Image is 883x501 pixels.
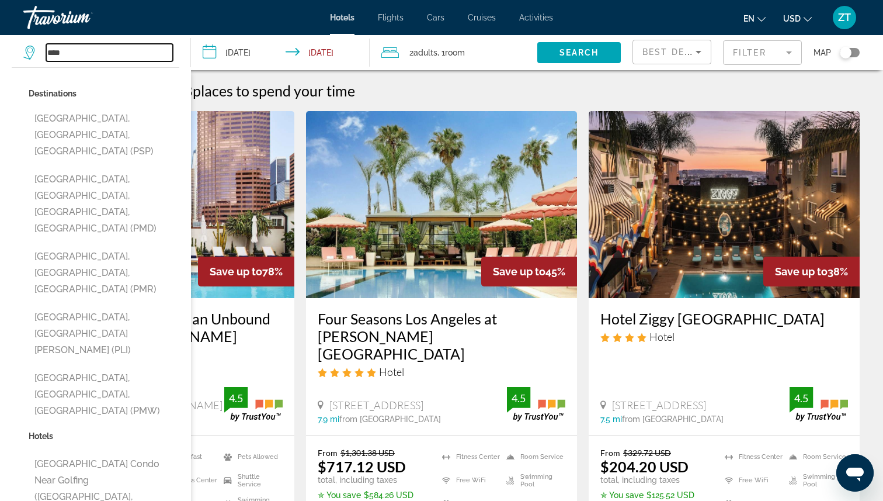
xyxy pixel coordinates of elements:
[600,490,710,500] p: $125.52 USD
[330,13,354,22] a: Hotels
[600,475,710,485] p: total, including taxes
[218,448,283,465] li: Pets Allowed
[329,399,423,412] span: [STREET_ADDRESS]
[29,428,179,444] p: Hotels
[589,111,860,298] img: Hotel image
[370,35,537,70] button: Travelers: 2 adults, 0 children
[378,13,404,22] a: Flights
[763,257,860,286] div: 38%
[600,448,620,458] span: From
[210,265,262,278] span: Save up to
[437,44,465,61] span: , 1
[436,472,501,489] li: Free WiFi
[23,2,140,33] a: Travorium
[413,48,437,57] span: Adults
[29,168,179,240] button: [GEOGRAPHIC_DATA], [GEOGRAPHIC_DATA], [GEOGRAPHIC_DATA], [GEOGRAPHIC_DATA] (PMD)
[600,310,848,327] a: Hotel Ziggy [GEOGRAPHIC_DATA]
[318,490,361,500] span: ✮ You save
[559,48,599,57] span: Search
[623,448,671,458] del: $329.72 USD
[600,330,848,343] div: 4 star Hotel
[193,82,355,99] span: places to spend your time
[836,454,874,492] iframe: Button to launch messaging window
[29,367,179,422] button: [GEOGRAPHIC_DATA], [GEOGRAPHIC_DATA], [GEOGRAPHIC_DATA] (PMW)
[500,472,565,489] li: Swimming Pool
[318,490,427,500] p: $584.26 USD
[829,5,860,30] button: User Menu
[814,44,831,61] span: Map
[318,310,565,362] a: Four Seasons Los Angeles at [PERSON_NAME][GEOGRAPHIC_DATA]
[318,448,338,458] span: From
[218,472,283,489] li: Shuttle Service
[783,448,848,465] li: Room Service
[790,391,813,405] div: 4.5
[29,246,179,300] button: [GEOGRAPHIC_DATA], [GEOGRAPHIC_DATA], [GEOGRAPHIC_DATA] (PMR)
[318,458,406,475] ins: $717.12 USD
[318,365,565,378] div: 5 star Hotel
[340,448,395,458] del: $1,301.38 USD
[600,414,622,424] span: 7.5 mi
[783,472,848,489] li: Swimming Pool
[775,265,828,278] span: Save up to
[481,257,577,286] div: 45%
[191,35,370,70] button: Check-in date: Jan 16, 2026 Check-out date: Jan 17, 2026
[318,414,339,424] span: 7.9 mi
[306,111,577,298] img: Hotel image
[198,257,294,286] div: 78%
[723,40,802,65] button: Filter
[622,414,724,424] span: from [GEOGRAPHIC_DATA]
[519,13,553,22] a: Activities
[743,14,755,23] span: en
[224,391,248,405] div: 4.5
[500,448,565,465] li: Room Service
[493,265,545,278] span: Save up to
[166,82,355,99] h2: 498
[600,490,644,500] span: ✮ You save
[427,13,444,22] a: Cars
[719,472,784,489] li: Free WiFi
[224,387,283,421] img: trustyou-badge.svg
[29,108,179,163] button: [GEOGRAPHIC_DATA], [GEOGRAPHIC_DATA], [GEOGRAPHIC_DATA] (PSP)
[339,414,441,424] span: from [GEOGRAPHIC_DATA]
[642,47,703,57] span: Best Deals
[445,48,465,57] span: Room
[649,330,675,343] span: Hotel
[600,458,689,475] ins: $204.20 USD
[743,10,766,27] button: Change language
[719,448,784,465] li: Fitness Center
[790,387,848,421] img: trustyou-badge.svg
[507,387,565,421] img: trustyou-badge.svg
[468,13,496,22] a: Cruises
[436,448,501,465] li: Fitness Center
[612,399,706,412] span: [STREET_ADDRESS]
[831,47,860,58] button: Toggle map
[838,12,851,23] span: ZT
[409,44,437,61] span: 2
[379,365,404,378] span: Hotel
[318,475,427,485] p: total, including taxes
[507,391,530,405] div: 4.5
[29,85,179,102] p: Destinations
[783,14,801,23] span: USD
[642,45,701,59] mat-select: Sort by
[29,306,179,361] button: [GEOGRAPHIC_DATA], [GEOGRAPHIC_DATA][PERSON_NAME] (PLI)
[537,42,621,63] button: Search
[783,10,812,27] button: Change currency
